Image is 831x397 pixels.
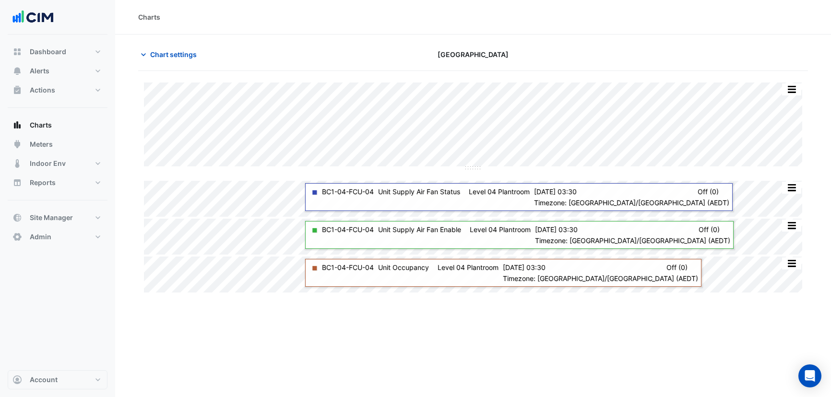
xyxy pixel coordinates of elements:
[12,47,22,57] app-icon: Dashboard
[30,140,53,149] span: Meters
[8,135,107,154] button: Meters
[8,42,107,61] button: Dashboard
[30,375,58,385] span: Account
[782,182,801,194] button: More Options
[12,159,22,168] app-icon: Indoor Env
[12,178,22,187] app-icon: Reports
[12,8,55,27] img: Company Logo
[12,213,22,222] app-icon: Site Manager
[12,140,22,149] app-icon: Meters
[782,257,801,269] button: More Options
[782,220,801,232] button: More Options
[30,178,56,187] span: Reports
[782,83,801,95] button: More Options
[8,208,107,227] button: Site Manager
[12,66,22,76] app-icon: Alerts
[30,232,51,242] span: Admin
[8,81,107,100] button: Actions
[30,213,73,222] span: Site Manager
[8,173,107,192] button: Reports
[12,120,22,130] app-icon: Charts
[30,66,49,76] span: Alerts
[150,49,197,59] span: Chart settings
[8,154,107,173] button: Indoor Env
[30,85,55,95] span: Actions
[8,61,107,81] button: Alerts
[12,85,22,95] app-icon: Actions
[8,370,107,389] button: Account
[138,12,160,22] div: Charts
[30,47,66,57] span: Dashboard
[438,49,509,59] span: [GEOGRAPHIC_DATA]
[30,159,66,168] span: Indoor Env
[30,120,52,130] span: Charts
[12,232,22,242] app-icon: Admin
[8,116,107,135] button: Charts
[798,364,821,387] div: Open Intercom Messenger
[8,227,107,246] button: Admin
[138,46,203,63] button: Chart settings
